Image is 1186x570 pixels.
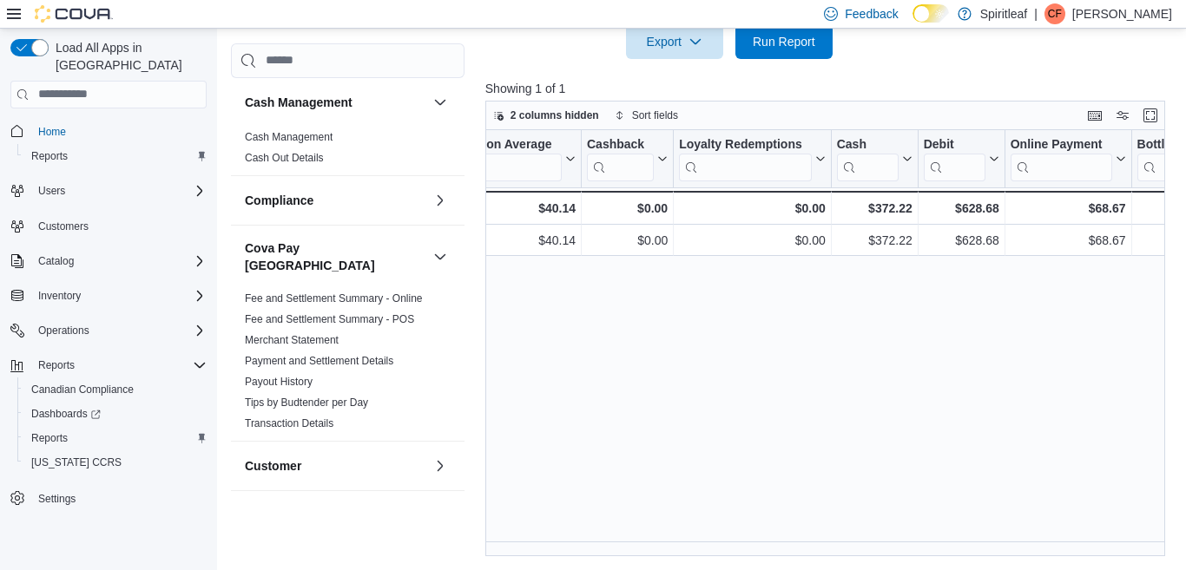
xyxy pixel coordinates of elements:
[10,112,207,556] nav: Complex example
[245,457,426,475] button: Customer
[24,379,207,400] span: Canadian Compliance
[3,179,214,203] button: Users
[245,192,313,209] h3: Compliance
[245,396,368,409] span: Tips by Budtender per Day
[245,152,324,164] a: Cash Out Details
[31,149,68,163] span: Reports
[3,249,214,273] button: Catalog
[38,184,65,198] span: Users
[245,239,426,274] button: Cova Pay [GEOGRAPHIC_DATA]
[245,376,313,388] a: Payout History
[1011,198,1126,219] div: $68.67
[3,353,214,377] button: Reports
[31,180,72,201] button: Users
[31,215,207,237] span: Customers
[245,131,333,143] a: Cash Management
[49,39,207,74] span: Load All Apps in [GEOGRAPHIC_DATA]
[485,80,1172,97] p: Showing 1 of 1
[31,320,96,341] button: Operations
[924,198,999,219] div: $628.68
[31,216,96,237] a: Customers
[24,452,207,473] span: Washington CCRS
[433,198,576,219] div: $40.14
[24,146,75,167] a: Reports
[245,375,313,389] span: Payout History
[24,403,207,424] span: Dashboards
[608,105,685,126] button: Sort fields
[245,354,393,368] span: Payment and Settlement Details
[31,488,82,509] a: Settings
[430,505,451,526] button: Discounts & Promotions
[38,219,89,233] span: Customers
[430,92,451,113] button: Cash Management
[3,485,214,510] button: Settings
[24,146,207,167] span: Reports
[245,292,423,305] a: Fee and Settlement Summary - Online
[1072,3,1172,24] p: [PERSON_NAME]
[31,355,207,376] span: Reports
[430,190,451,211] button: Compliance
[1048,3,1062,24] span: CF
[31,180,207,201] span: Users
[24,403,108,424] a: Dashboards
[31,121,207,142] span: Home
[486,105,606,126] button: 2 columns hidden
[3,284,214,308] button: Inventory
[1112,105,1133,126] button: Display options
[38,492,76,506] span: Settings
[245,457,301,475] h3: Customer
[1140,105,1161,126] button: Enter fullscreen
[31,407,101,421] span: Dashboards
[735,24,833,59] button: Run Report
[980,3,1027,24] p: Spiritleaf
[24,428,75,449] a: Reports
[17,144,214,168] button: Reports
[1044,3,1065,24] div: Chelsea F
[632,108,678,122] span: Sort fields
[753,33,815,50] span: Run Report
[245,130,333,144] span: Cash Management
[31,121,73,142] a: Home
[245,396,368,409] a: Tips by Budtender per Day
[31,251,207,272] span: Catalog
[245,417,333,429] a: Transaction Details
[35,5,113,23] img: Cova
[913,4,949,23] input: Dark Mode
[245,94,426,111] button: Cash Management
[31,355,82,376] button: Reports
[31,285,88,306] button: Inventory
[38,125,66,139] span: Home
[3,318,214,343] button: Operations
[430,455,451,476] button: Customer
[31,431,68,445] span: Reports
[17,377,214,402] button: Canadian Compliance
[31,487,207,508] span: Settings
[1034,3,1038,24] p: |
[24,452,128,473] a: [US_STATE] CCRS
[31,455,122,469] span: [US_STATE] CCRS
[845,5,898,23] span: Feedback
[3,213,214,239] button: Customers
[24,379,141,400] a: Canadian Compliance
[17,402,214,426] a: Dashboards
[231,127,465,175] div: Cash Management
[24,428,207,449] span: Reports
[511,108,599,122] span: 2 columns hidden
[3,119,214,144] button: Home
[17,426,214,450] button: Reports
[31,383,134,396] span: Canadian Compliance
[231,288,465,441] div: Cova Pay [GEOGRAPHIC_DATA]
[430,246,451,267] button: Cova Pay [GEOGRAPHIC_DATA]
[17,450,214,475] button: [US_STATE] CCRS
[1084,105,1105,126] button: Keyboard shortcuts
[626,24,723,59] button: Export
[679,198,826,219] div: $0.00
[587,198,668,219] div: $0.00
[38,289,81,303] span: Inventory
[245,192,426,209] button: Compliance
[31,320,207,341] span: Operations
